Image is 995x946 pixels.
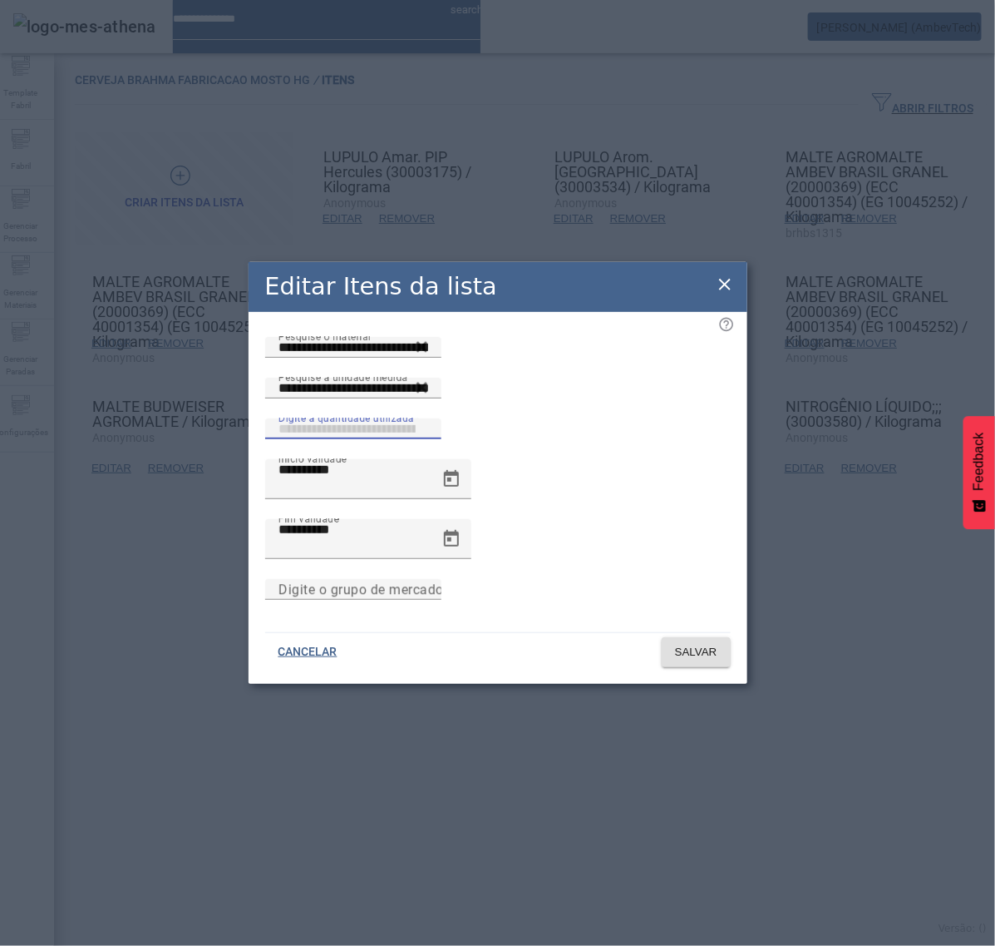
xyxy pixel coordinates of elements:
[972,433,987,491] span: Feedback
[265,269,497,305] h2: Editar Itens da lista
[431,519,471,559] button: Open calendar
[963,416,995,529] button: Feedback - Mostrar pesquisa
[278,371,408,383] mat-label: Pesquise a unidade medida
[265,637,351,667] button: CANCELAR
[278,379,428,399] input: Number
[431,459,471,499] button: Open calendar
[278,412,414,423] mat-label: Digite a quantidade utilizada
[278,513,339,524] mat-label: Fim validade
[278,338,428,358] input: Number
[278,330,371,342] mat-label: Pesquise o material
[675,644,717,661] span: SALVAR
[278,453,347,464] mat-label: Início validade
[278,582,460,597] mat-label: Digite o grupo de mercadoria
[662,637,731,667] button: SALVAR
[278,644,337,661] span: CANCELAR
